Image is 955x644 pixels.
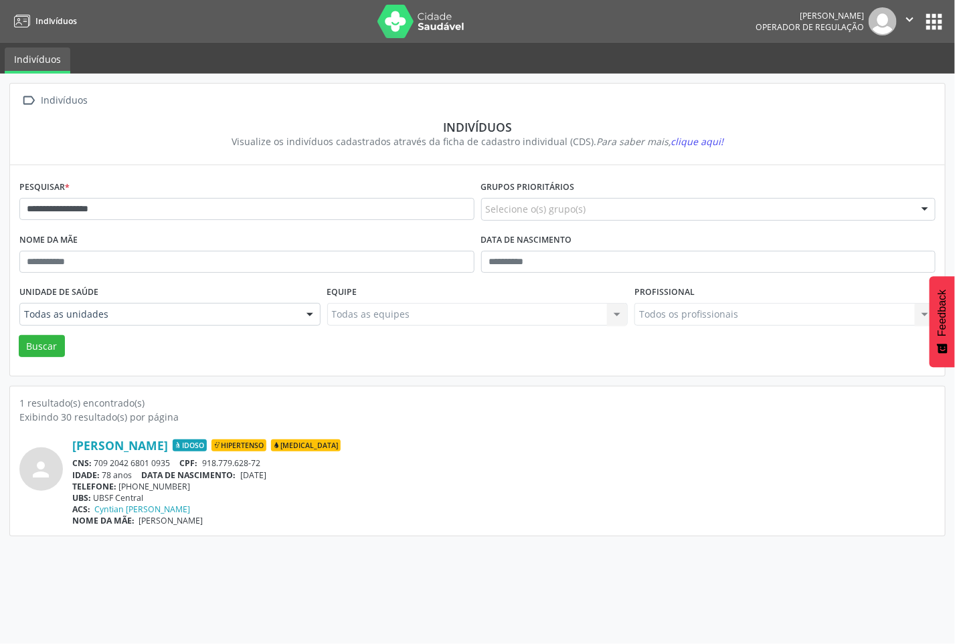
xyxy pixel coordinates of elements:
span: CNS: [72,457,92,469]
span: [DATE] [240,469,266,481]
button: Buscar [19,335,65,358]
a: Indivíduos [5,47,70,74]
span: Indivíduos [35,15,77,27]
div: 1 resultado(s) encontrado(s) [19,396,936,410]
span: Todas as unidades [24,308,293,321]
span: Selecione o(s) grupo(s) [486,202,586,216]
div: UBSF Central [72,492,936,504]
span: 918.779.628-72 [202,457,260,469]
label: Pesquisar [19,177,70,198]
a: [PERSON_NAME] [72,438,168,453]
a:  Indivíduos [19,91,90,110]
div: Visualize os indivíduos cadastrados através da ficha de cadastro individual (CDS). [29,134,926,148]
i:  [902,12,917,27]
span: Operador de regulação [756,21,864,33]
span: clique aqui! [671,135,723,148]
span: CPF: [180,457,198,469]
div: Indivíduos [39,91,90,110]
label: Grupos prioritários [481,177,575,198]
span: UBS: [72,492,91,504]
label: Equipe [327,282,357,303]
label: Data de nascimento [481,230,572,251]
a: Cyntian [PERSON_NAME] [95,504,191,515]
i:  [19,91,39,110]
span: Feedback [936,290,948,336]
button: apps [922,10,946,33]
div: [PHONE_NUMBER] [72,481,936,492]
span: [MEDICAL_DATA] [271,439,341,451]
a: Indivíduos [9,10,77,32]
span: ACS: [72,504,90,515]
label: Unidade de saúde [19,282,98,303]
button:  [897,7,922,35]
span: NOME DA MÃE: [72,515,135,526]
div: [PERSON_NAME] [756,10,864,21]
span: Idoso [173,439,207,451]
label: Nome da mãe [19,230,78,251]
img: img [869,7,897,35]
i: Para saber mais, [596,135,723,148]
i: person [29,457,54,481]
span: [PERSON_NAME] [139,515,203,526]
div: 709 2042 6801 0935 [72,457,936,469]
button: Feedback - Mostrar pesquisa [930,276,955,367]
div: Exibindo 30 resultado(s) por página [19,410,936,424]
div: Indivíduos [29,120,926,134]
span: TELEFONE: [72,481,116,492]
span: IDADE: [72,469,100,481]
span: DATA DE NASCIMENTO: [142,469,236,481]
div: 78 anos [72,469,936,481]
span: Hipertenso [211,439,266,451]
label: Profissional [634,282,695,303]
